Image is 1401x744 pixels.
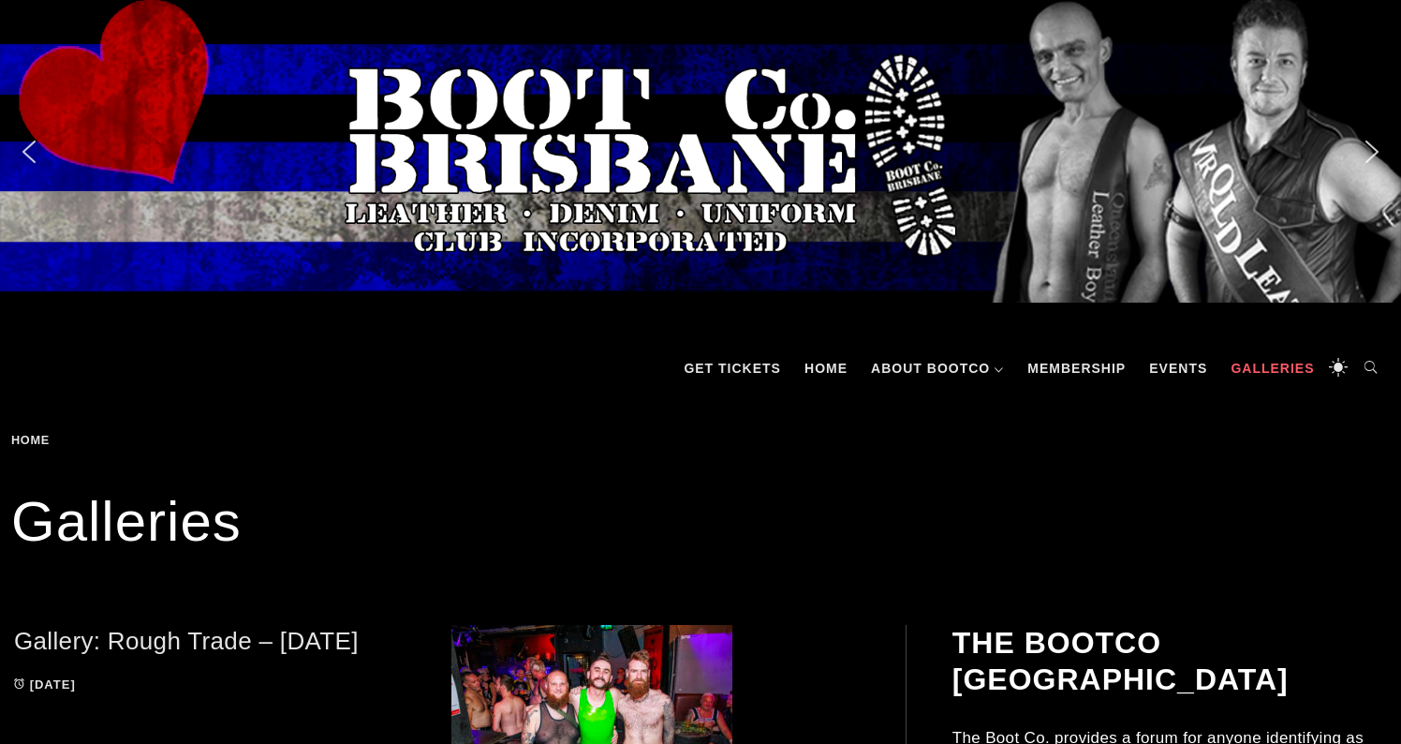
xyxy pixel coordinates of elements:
a: Galleries [1221,340,1323,396]
a: Gallery: Rough Trade – [DATE] [14,627,359,655]
a: Membership [1018,340,1135,396]
img: previous arrow [14,137,44,167]
a: Events [1140,340,1217,396]
a: [DATE] [14,677,76,692]
a: Home [795,340,857,396]
a: About BootCo [862,340,1013,396]
img: next arrow [1357,137,1387,167]
time: [DATE] [30,677,76,692]
a: Home [11,433,56,447]
h1: Galleries [11,484,1390,559]
h2: The BootCo [GEOGRAPHIC_DATA] [952,625,1387,697]
div: Breadcrumbs [11,434,157,447]
a: GET TICKETS [674,340,790,396]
